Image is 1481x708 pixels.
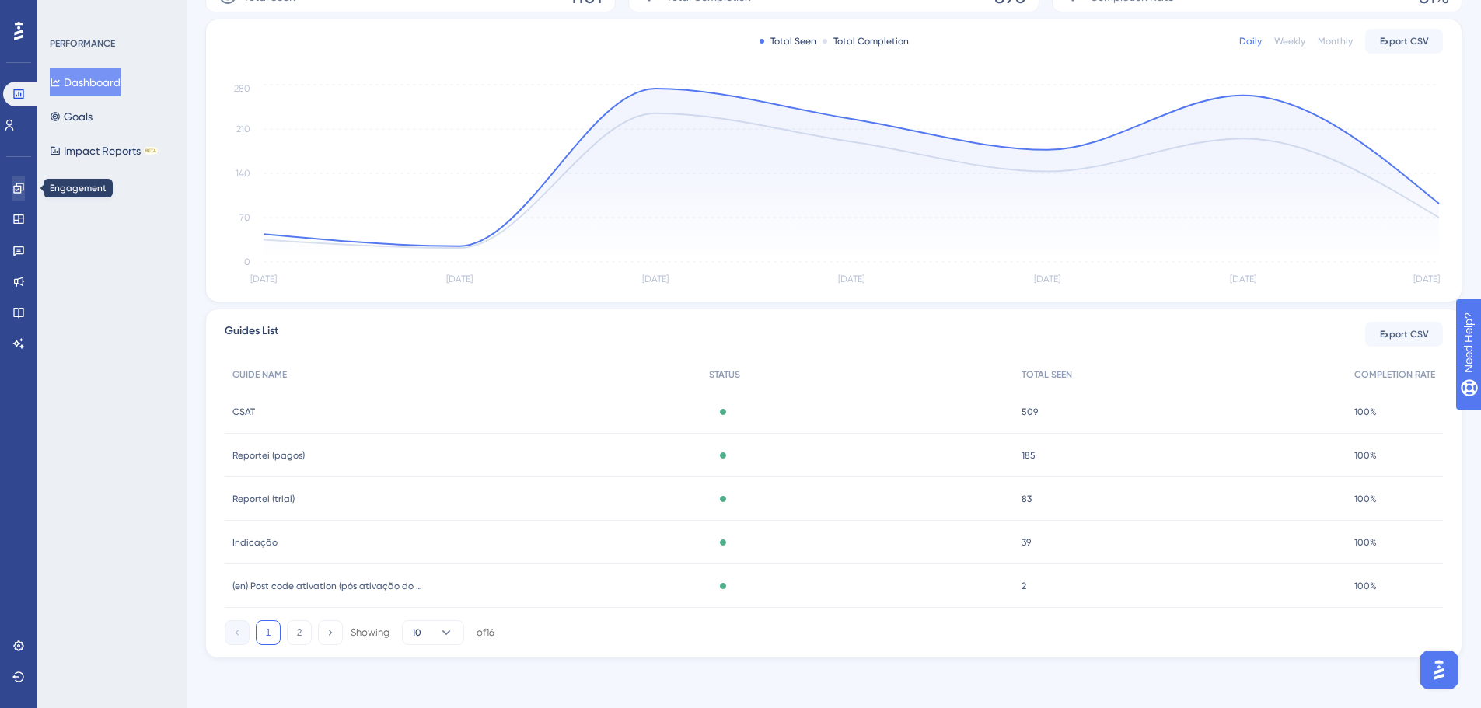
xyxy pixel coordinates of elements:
[1022,449,1036,462] span: 185
[1380,35,1429,47] span: Export CSV
[50,103,93,131] button: Goals
[232,368,287,381] span: GUIDE NAME
[287,620,312,645] button: 2
[1239,35,1262,47] div: Daily
[477,626,494,640] div: of 16
[402,620,464,645] button: 10
[642,274,669,284] tspan: [DATE]
[250,274,277,284] tspan: [DATE]
[1365,29,1443,54] button: Export CSV
[50,68,121,96] button: Dashboard
[1380,328,1429,340] span: Export CSV
[351,626,389,640] div: Showing
[144,147,158,155] div: BETA
[50,37,115,50] div: PERFORMANCE
[50,137,158,165] button: Impact ReportsBETA
[1354,580,1377,592] span: 100%
[1022,493,1032,505] span: 83
[1413,274,1440,284] tspan: [DATE]
[1022,536,1031,549] span: 39
[823,35,909,47] div: Total Completion
[1274,35,1305,47] div: Weekly
[234,83,250,94] tspan: 280
[256,620,281,645] button: 1
[232,406,255,418] span: CSAT
[1022,406,1038,418] span: 509
[239,212,250,223] tspan: 70
[232,536,278,549] span: Indicação
[838,274,864,284] tspan: [DATE]
[1034,274,1060,284] tspan: [DATE]
[446,274,473,284] tspan: [DATE]
[412,626,421,639] span: 10
[232,580,427,592] span: (en) Post code ativation (pós ativação do código)
[225,322,278,347] span: Guides List
[1230,274,1256,284] tspan: [DATE]
[244,256,250,267] tspan: 0
[232,449,305,462] span: Reportei (pagos)
[1354,449,1377,462] span: 100%
[1354,536,1377,549] span: 100%
[709,368,740,381] span: STATUS
[232,493,295,505] span: Reportei (trial)
[1354,368,1435,381] span: COMPLETION RATE
[1365,322,1443,347] button: Export CSV
[37,4,97,23] span: Need Help?
[760,35,816,47] div: Total Seen
[236,168,250,179] tspan: 140
[236,124,250,134] tspan: 210
[1318,35,1353,47] div: Monthly
[1022,368,1072,381] span: TOTAL SEEN
[1354,406,1377,418] span: 100%
[1022,580,1026,592] span: 2
[1416,647,1462,693] iframe: UserGuiding AI Assistant Launcher
[1354,493,1377,505] span: 100%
